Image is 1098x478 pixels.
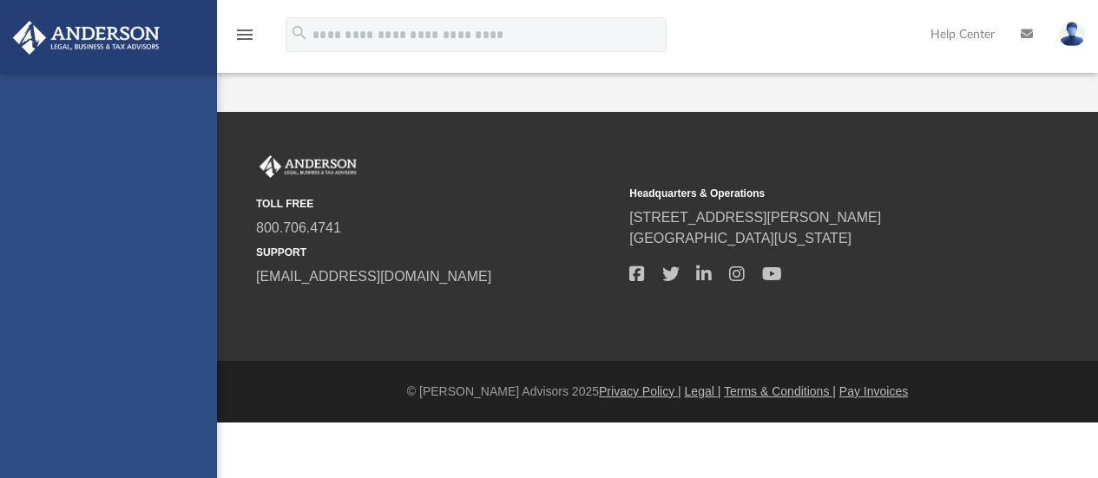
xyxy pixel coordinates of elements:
img: Anderson Advisors Platinum Portal [256,155,360,178]
a: [EMAIL_ADDRESS][DOMAIN_NAME] [256,269,491,284]
a: [GEOGRAPHIC_DATA][US_STATE] [629,231,851,246]
img: User Pic [1059,22,1085,47]
img: Anderson Advisors Platinum Portal [8,21,165,55]
i: search [290,23,309,43]
a: Legal | [685,384,721,398]
small: Headquarters & Operations [629,186,990,201]
a: Terms & Conditions | [724,384,836,398]
small: SUPPORT [256,245,617,260]
small: TOLL FREE [256,196,617,212]
a: [STREET_ADDRESS][PERSON_NAME] [629,210,881,225]
div: © [PERSON_NAME] Advisors 2025 [217,383,1098,401]
i: menu [234,24,255,45]
a: menu [234,33,255,45]
a: 800.706.4741 [256,220,341,235]
a: Pay Invoices [839,384,908,398]
a: Privacy Policy | [599,384,681,398]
